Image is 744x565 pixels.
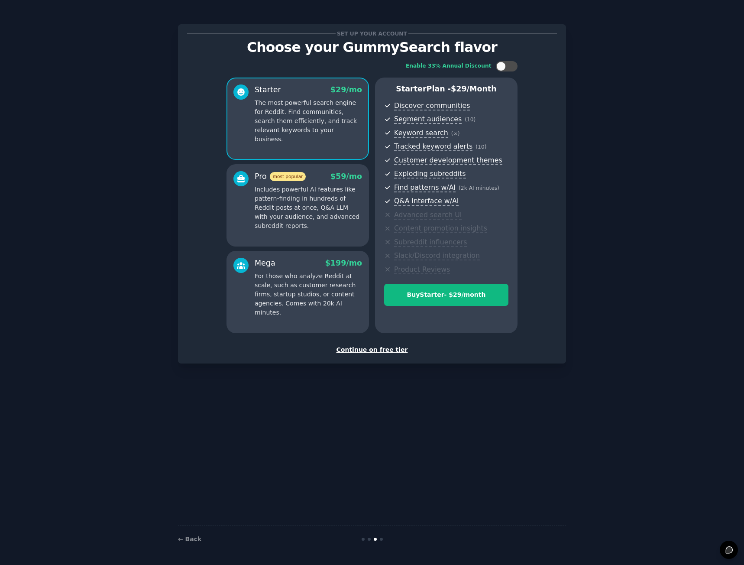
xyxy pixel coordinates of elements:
span: Keyword search [394,129,448,138]
p: Includes powerful AI features like pattern-finding in hundreds of Reddit posts at once, Q&A LLM w... [255,185,362,231]
span: Subreddit influencers [394,238,467,247]
div: Mega [255,258,275,269]
div: Pro [255,171,306,182]
span: Exploding subreddits [394,169,466,179]
p: Starter Plan - [384,84,508,94]
span: Tracked keyword alerts [394,142,472,151]
span: Find patterns w/AI [394,183,456,192]
span: most popular [270,172,306,181]
span: $ 59 /mo [330,172,362,181]
div: Continue on free tier [187,345,557,354]
span: Segment audiences [394,115,462,124]
span: ( 10 ) [465,117,476,123]
span: Q&A interface w/AI [394,197,459,206]
div: Starter [255,84,281,95]
p: Choose your GummySearch flavor [187,40,557,55]
span: ( ∞ ) [451,130,460,136]
span: ( 10 ) [476,144,486,150]
span: Set up your account [336,29,409,38]
div: Buy Starter - $ 29 /month [385,290,508,299]
a: ← Back [178,536,201,542]
span: Slack/Discord integration [394,251,480,260]
span: ( 2k AI minutes ) [459,185,499,191]
span: Customer development themes [394,156,502,165]
span: $ 199 /mo [325,259,362,267]
span: Content promotion insights [394,224,487,233]
span: $ 29 /month [451,84,497,93]
button: BuyStarter- $29/month [384,284,508,306]
p: For those who analyze Reddit at scale, such as customer research firms, startup studios, or conte... [255,272,362,317]
span: Advanced search UI [394,211,462,220]
div: Enable 33% Annual Discount [406,62,492,70]
span: $ 29 /mo [330,85,362,94]
span: Discover communities [394,101,470,110]
p: The most powerful search engine for Reddit. Find communities, search them efficiently, and track ... [255,98,362,144]
span: Product Reviews [394,265,450,274]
